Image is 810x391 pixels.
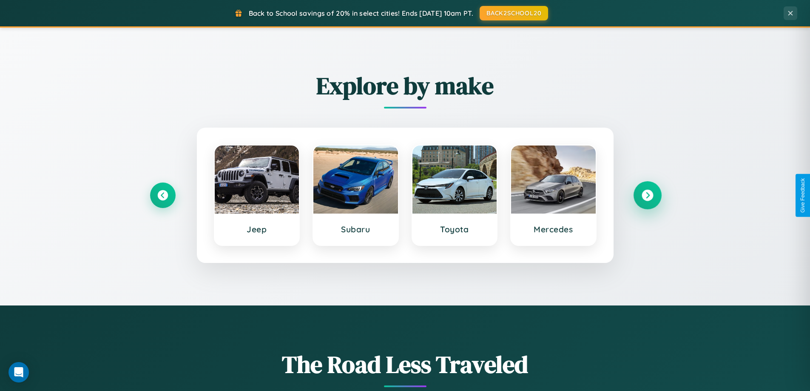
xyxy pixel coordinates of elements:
[9,362,29,382] div: Open Intercom Messenger
[150,348,660,381] h1: The Road Less Traveled
[322,224,389,234] h3: Subaru
[223,224,291,234] h3: Jeep
[249,9,473,17] span: Back to School savings of 20% in select cities! Ends [DATE] 10am PT.
[421,224,489,234] h3: Toyota
[520,224,587,234] h3: Mercedes
[150,69,660,102] h2: Explore by make
[480,6,548,20] button: BACK2SCHOOL20
[800,178,806,213] div: Give Feedback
